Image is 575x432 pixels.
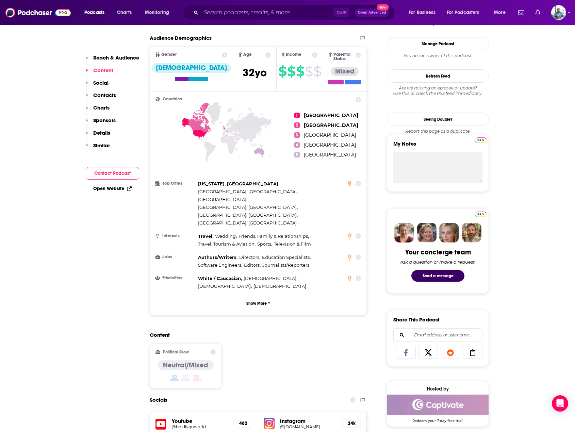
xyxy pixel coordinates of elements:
[305,66,313,77] span: $
[198,181,278,186] span: [US_STATE], [GEOGRAPHIC_DATA]
[463,346,483,359] a: Copy Link
[404,7,444,18] button: open menu
[551,5,566,20] span: Logged in as BoldlyGo
[86,92,116,104] button: Contacts
[244,275,297,282] span: ,
[304,142,356,148] span: [GEOGRAPHIC_DATA]
[287,66,295,77] span: $
[93,80,109,86] p: Social
[198,197,246,202] span: [GEOGRAPHIC_DATA]
[304,122,358,128] span: [GEOGRAPHIC_DATA]
[189,5,401,20] div: Search podcasts, credits, & more...
[155,181,195,186] h3: Top Cities
[198,220,297,226] span: [GEOGRAPHIC_DATA], [GEOGRAPHIC_DATA]
[155,297,361,310] button: Show More
[393,140,482,152] label: My Notes
[198,232,213,240] span: ,
[239,233,308,239] span: Friends, Family & Relationships
[304,112,358,118] span: [GEOGRAPHIC_DATA]
[150,35,212,41] h2: Audience Demographics
[304,132,356,138] span: [GEOGRAPHIC_DATA]
[264,418,275,429] img: iconImage
[152,63,231,73] div: [DEMOGRAPHIC_DATA]
[155,276,195,280] h3: Ethnicities
[198,276,241,281] span: White / Caucasian
[93,186,132,192] a: Open Website
[274,241,311,247] span: Television & Film
[198,241,254,247] span: Travel, Tourism & Aviation
[331,67,359,76] div: Mixed
[93,54,139,61] p: Reach & Audience
[294,122,300,128] span: 2
[172,424,228,429] a: @boldlygoworld
[475,211,487,217] a: Pro website
[262,262,309,268] span: Journalists/Reporters
[393,328,482,342] div: Search followers
[399,329,477,342] input: Email address or username...
[257,241,271,247] span: Sports
[198,211,298,219] span: ,
[532,7,543,18] a: Show notifications dropdown
[239,253,260,261] span: ,
[93,67,113,73] p: Content
[280,424,336,429] h5: @[DOMAIN_NAME]
[172,418,228,424] h5: Youtube
[86,67,113,80] button: Content
[387,415,489,423] span: Redeem your 7 day free trial!
[551,5,566,20] button: Show profile menu
[280,418,336,424] h5: Instagram
[333,8,349,17] span: Ctrl K
[441,346,460,359] a: Share on Reddit
[246,301,267,306] p: Show More
[86,142,110,155] button: Similar
[86,167,139,180] button: Contact Podcast
[113,7,136,18] a: Charts
[552,395,568,412] div: Open Intercom Messenger
[417,223,437,243] img: Barbara Profile
[296,66,304,77] span: $
[243,66,267,79] span: 32 yo
[84,8,104,17] span: Podcasts
[86,54,139,67] button: Reach & Audience
[244,261,261,269] span: ,
[198,212,297,218] span: [GEOGRAPHIC_DATA], [GEOGRAPHIC_DATA]
[5,6,71,19] img: Podchaser - Follow, Share and Rate Podcasts
[387,386,489,392] div: Hosted by
[396,346,416,359] a: Share on Facebook
[411,270,464,282] button: Send a message
[348,420,355,426] h5: 24k
[93,117,116,123] p: Sponsors
[313,66,321,77] span: $
[489,7,514,18] button: open menu
[93,142,110,149] p: Similar
[198,203,298,211] span: ,
[93,130,110,136] p: Details
[93,92,116,98] p: Contacts
[418,346,438,359] a: Share on X/Twitter
[215,232,237,240] span: ,
[387,53,489,59] div: You are an owner of this podcast.
[86,117,116,130] button: Sponsors
[93,104,110,111] p: Charts
[145,8,169,17] span: Monitoring
[294,152,300,157] span: 5
[515,7,527,18] a: Show notifications dropdown
[163,361,208,369] h4: Neutral/Mixed
[243,52,252,57] span: Age
[447,8,479,17] span: For Podcasters
[201,7,333,18] input: Search podcasts, credits, & more...
[86,104,110,117] button: Charts
[155,255,195,259] h3: Jobs
[358,11,386,14] span: Open Advanced
[294,142,300,148] span: 4
[239,254,259,260] span: Directors
[198,282,252,290] span: ,
[150,332,361,338] h2: Content
[215,233,236,239] span: Wedding
[286,52,301,57] span: Income
[409,8,436,17] span: For Business
[475,136,487,143] a: Pro website
[244,262,260,268] span: Editors
[198,180,279,188] span: ,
